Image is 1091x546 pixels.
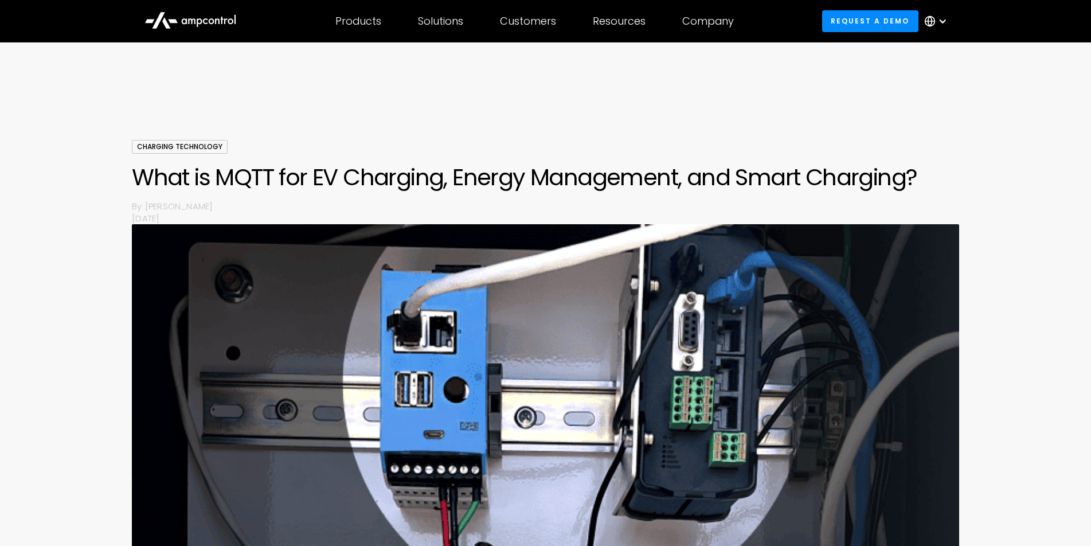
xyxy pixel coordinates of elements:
div: Company [682,15,734,28]
a: Request a demo [822,10,918,32]
div: Resources [593,15,646,28]
div: Products [335,15,381,28]
div: Customers [500,15,556,28]
h1: What is MQTT for EV Charging, Energy Management, and Smart Charging? [132,163,959,191]
div: Solutions [418,15,463,28]
p: [DATE] [132,212,959,224]
div: Charging Technology [132,140,228,154]
p: [PERSON_NAME] [145,200,959,212]
p: By [132,200,144,212]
